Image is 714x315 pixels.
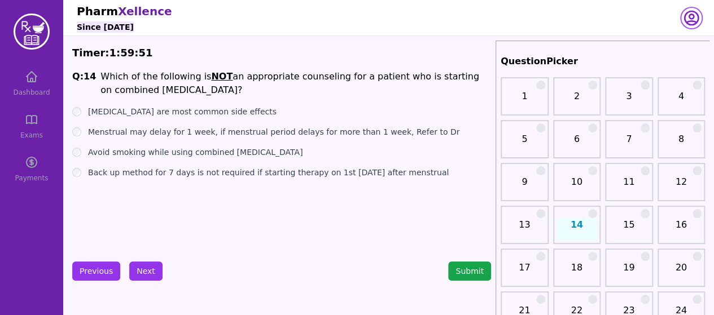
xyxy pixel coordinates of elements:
a: 14 [557,218,598,241]
span: 59 [120,47,134,59]
button: Next [129,261,163,281]
a: 4 [661,90,702,112]
a: 20 [661,261,702,283]
a: 11 [608,175,650,198]
button: Previous [72,261,120,281]
a: 6 [557,132,598,155]
label: Menstrual may delay for 1 week, if menstrual period delays for more than 1 week, Refer to Dr [88,126,459,137]
a: 17 [504,261,545,283]
a: 9 [504,175,545,198]
div: Timer: : : [72,45,491,61]
a: 7 [608,132,650,155]
span: 51 [139,47,153,59]
img: PharmXellence Logo [14,14,50,50]
a: 2 [557,90,598,112]
a: 16 [661,218,702,241]
label: [MEDICAL_DATA] are most common side effects [88,106,277,117]
label: Avoid smoking while using combined [MEDICAL_DATA] [88,147,303,158]
label: Back up method for 7 days is not required if starting therapy on 1st [DATE] after menstrual [88,167,449,178]
h6: Since [DATE] [77,21,134,33]
h2: QuestionPicker [501,55,705,68]
a: 1 [504,90,545,112]
span: Pharm [77,5,118,18]
h1: Q: 14 [72,70,96,97]
a: 13 [504,218,545,241]
a: 19 [608,261,650,283]
span: 1 [109,47,117,59]
a: 15 [608,218,650,241]
a: 3 [608,90,650,112]
a: 8 [661,132,702,155]
a: 5 [504,132,545,155]
a: 18 [557,261,598,283]
a: 12 [661,175,702,198]
span: Xellence [118,5,172,18]
button: Submit [448,261,491,281]
a: 10 [557,175,598,198]
u: NOT [211,71,233,82]
p: Which of the following is an appropriate counseling for a patient who is starting on combined [ME... [100,70,491,97]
